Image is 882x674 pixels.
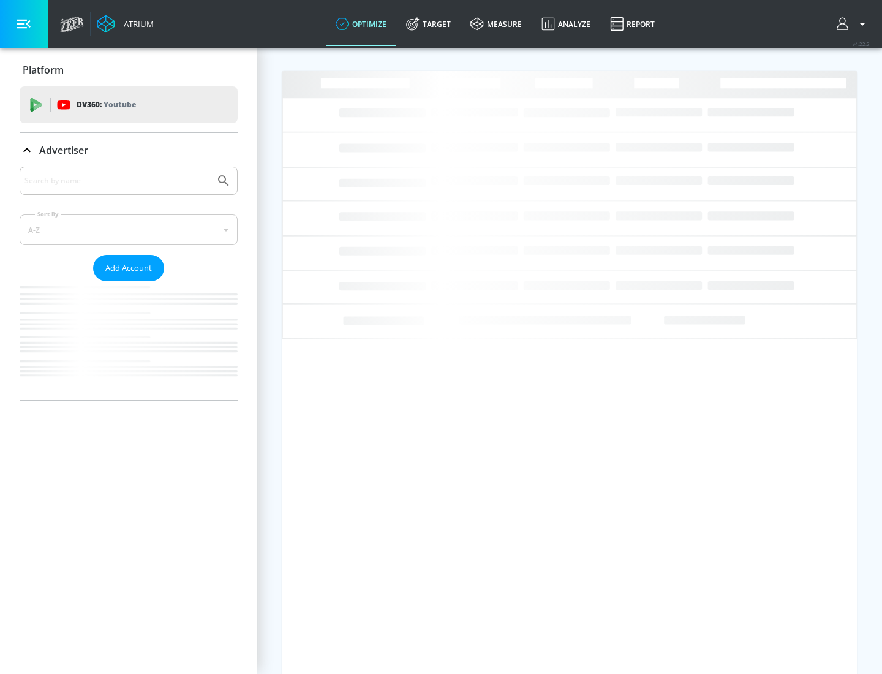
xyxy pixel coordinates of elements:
span: Add Account [105,261,152,275]
div: Advertiser [20,167,238,400]
p: DV360: [77,98,136,112]
div: A-Z [20,214,238,245]
p: Advertiser [39,143,88,157]
input: Search by name [24,173,210,189]
a: measure [461,2,532,46]
label: Sort By [35,210,61,218]
button: Add Account [93,255,164,281]
p: Youtube [104,98,136,111]
a: Report [600,2,665,46]
div: Advertiser [20,133,238,167]
a: Atrium [97,15,154,33]
div: Platform [20,53,238,87]
span: v 4.22.2 [853,40,870,47]
p: Platform [23,63,64,77]
div: Atrium [119,18,154,29]
div: DV360: Youtube [20,86,238,123]
a: optimize [326,2,396,46]
nav: list of Advertiser [20,281,238,400]
a: Target [396,2,461,46]
a: Analyze [532,2,600,46]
